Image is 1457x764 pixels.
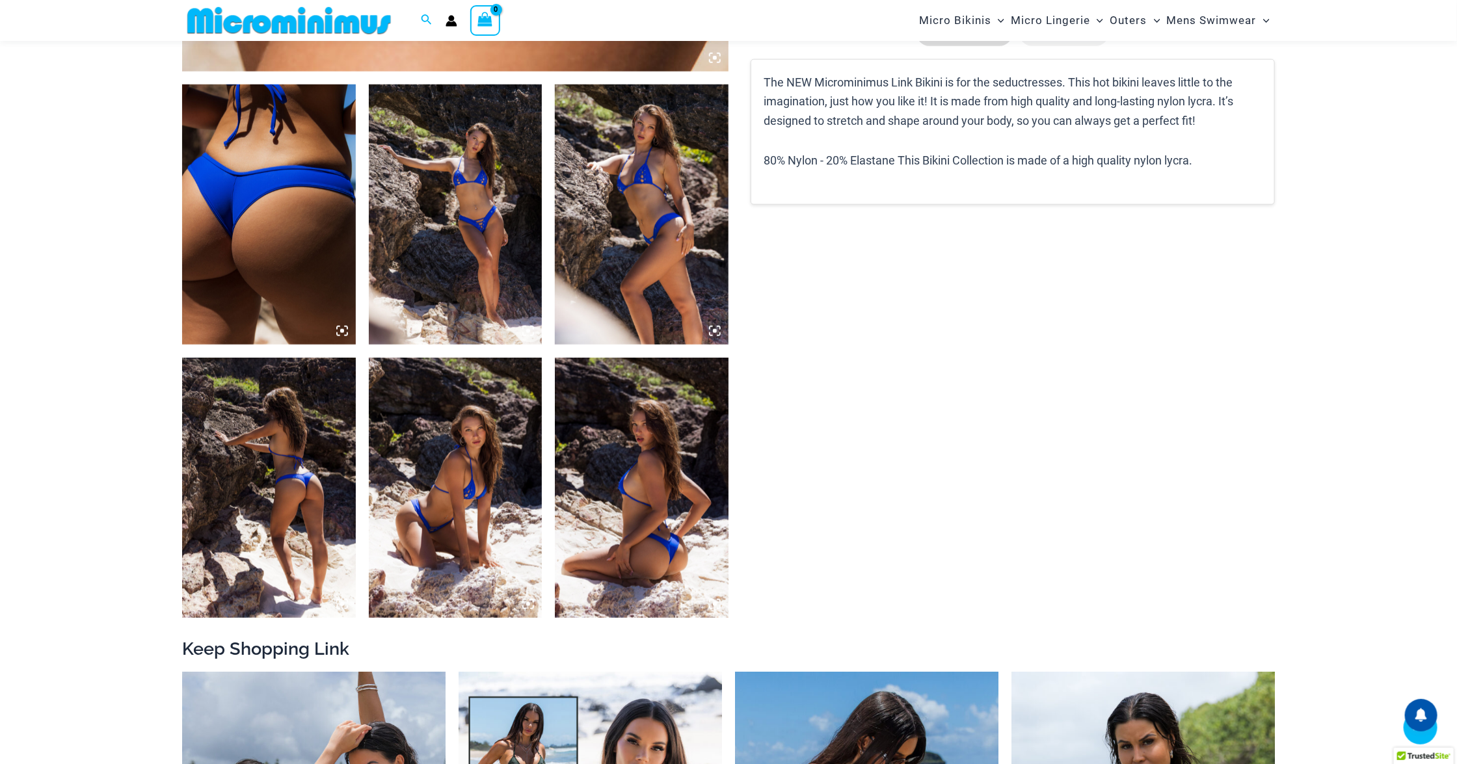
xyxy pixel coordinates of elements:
[919,4,991,37] span: Micro Bikinis
[1107,4,1164,37] a: OutersMenu ToggleMenu Toggle
[369,85,542,345] img: Link Cobalt Blue 3070 Top 4955 Bottom
[914,2,1275,39] nav: Site Navigation
[446,15,457,27] a: Account icon link
[764,73,1261,131] p: The NEW Microminimus Link Bikini is for the seductresses. This hot bikini leaves little to the im...
[182,358,356,618] img: Link Cobalt Blue 3070 Top 4955 Bottom
[916,4,1008,37] a: Micro BikinisMenu ToggleMenu Toggle
[1110,4,1147,37] span: Outers
[1008,4,1106,37] a: Micro LingerieMenu ToggleMenu Toggle
[991,4,1004,37] span: Menu Toggle
[1090,4,1103,37] span: Menu Toggle
[421,12,433,29] a: Search icon link
[369,358,542,618] img: Link Cobalt Blue 3070 Top 4955 Bottom
[182,85,356,345] img: Link Cobalt Blue 4955 Bottom
[1167,4,1257,37] span: Mens Swimwear
[182,6,396,35] img: MM SHOP LOGO FLAT
[555,358,728,618] img: Link Cobalt Blue 3070 Top 4955 Bottom
[182,637,1275,660] h2: Keep Shopping Link
[470,5,500,35] a: View Shopping Cart, empty
[764,151,1261,170] p: 80% Nylon - 20% Elastane This Bikini Collection is made of a high quality nylon lycra.
[1164,4,1273,37] a: Mens SwimwearMenu ToggleMenu Toggle
[1257,4,1270,37] span: Menu Toggle
[1011,4,1090,37] span: Micro Lingerie
[555,85,728,345] img: Link Cobalt Blue 3070 Top 4955 Bottom
[1147,4,1160,37] span: Menu Toggle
